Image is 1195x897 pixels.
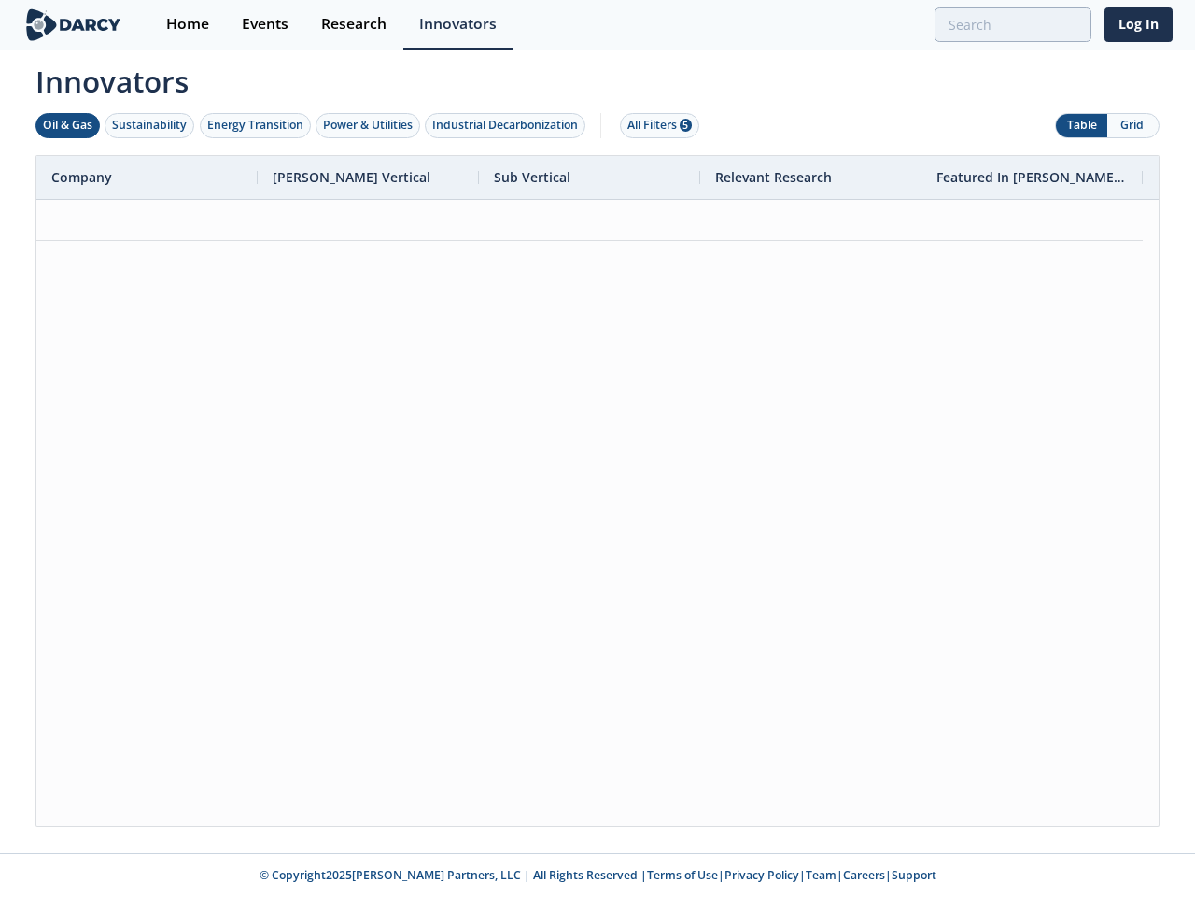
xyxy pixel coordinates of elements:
span: Innovators [22,52,1173,103]
div: Events [242,17,288,32]
span: Featured In [PERSON_NAME] Live [936,168,1128,186]
button: Grid [1107,114,1159,137]
a: Privacy Policy [724,867,799,883]
button: Sustainability [105,113,194,138]
span: [PERSON_NAME] Vertical [273,168,430,186]
button: Oil & Gas [35,113,100,138]
button: Power & Utilities [316,113,420,138]
button: Industrial Decarbonization [425,113,585,138]
button: All Filters 5 [620,113,699,138]
div: Research [321,17,387,32]
div: Innovators [419,17,497,32]
a: Careers [843,867,885,883]
a: Log In [1104,7,1173,42]
div: Oil & Gas [43,117,92,134]
div: Energy Transition [207,117,303,134]
img: logo-wide.svg [22,8,124,41]
button: Table [1056,114,1107,137]
div: Sustainability [112,117,187,134]
div: Industrial Decarbonization [432,117,578,134]
p: © Copyright 2025 [PERSON_NAME] Partners, LLC | All Rights Reserved | | | | | [26,867,1169,884]
a: Terms of Use [647,867,718,883]
div: Power & Utilities [323,117,413,134]
span: Sub Vertical [494,168,570,186]
div: Home [166,17,209,32]
span: 5 [680,119,692,132]
button: Energy Transition [200,113,311,138]
span: Relevant Research [715,168,832,186]
a: Team [806,867,836,883]
div: All Filters [627,117,692,134]
input: Advanced Search [935,7,1091,42]
span: Company [51,168,112,186]
a: Support [892,867,936,883]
